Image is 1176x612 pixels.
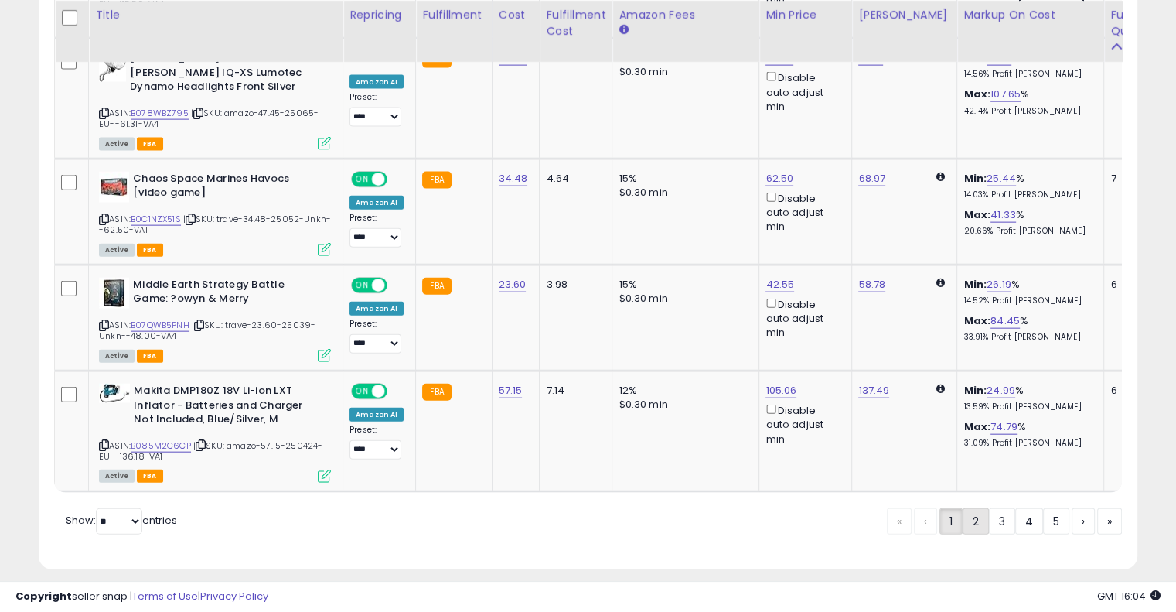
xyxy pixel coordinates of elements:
[131,213,181,226] a: B0C1NZX51S
[349,8,409,24] div: Repricing
[858,171,885,186] a: 68.97
[349,75,404,89] div: Amazon AI
[858,8,950,24] div: [PERSON_NAME]
[963,508,989,535] a: 2
[15,589,72,603] strong: Copyright
[963,332,1092,343] p: 33.91% Profit [PERSON_NAME]
[546,384,600,398] div: 7.14
[1110,384,1158,398] div: 6
[619,65,747,79] div: $0.30 min
[15,590,268,604] div: seller snap | |
[422,384,451,401] small: FBA
[987,383,1015,398] a: 24.99
[66,513,177,528] span: Show: entries
[99,172,331,255] div: ASIN:
[99,439,322,463] span: | SKU: amazo-57.15-250424-EU--136.18-VA1
[353,385,372,398] span: ON
[99,138,135,151] span: All listings currently available for purchase on Amazon
[619,398,747,412] div: $0.30 min
[131,107,189,120] a: B078WBZ795
[349,425,404,460] div: Preset:
[99,384,331,481] div: ASIN:
[765,190,840,234] div: Disable auto adjust min
[963,51,1092,80] div: %
[1107,514,1112,529] span: »
[963,172,1092,200] div: %
[99,172,129,203] img: 418+XV-cNwL._SL40_.jpg
[963,208,1092,237] div: %
[385,279,410,292] span: OFF
[99,384,130,403] img: 41MMXYEpXEL._SL40_.jpg
[133,278,321,310] b: Middle Earth Strategy Battle Game: ?owyn & Merry
[963,171,987,186] b: Min:
[95,8,336,24] div: Title
[765,171,793,186] a: 62.50
[989,508,1015,535] a: 3
[858,277,885,292] a: 58.78
[99,470,135,483] span: All listings currently available for purchase on Amazon
[990,207,1016,223] a: 41.33
[499,277,527,292] a: 23.60
[499,171,528,186] a: 34.48
[131,319,189,332] a: B07QWB5PNH
[765,383,796,398] a: 105.06
[385,385,410,398] span: OFF
[349,319,404,354] div: Preset:
[133,172,321,204] b: Chaos Space Marines Havocs [video game]
[349,302,404,316] div: Amazon AI
[422,8,485,24] div: Fulfillment
[137,350,163,363] span: FBA
[963,207,990,222] b: Max:
[422,172,451,189] small: FBA
[957,2,1104,63] th: The percentage added to the cost of goods (COGS) that forms the calculator for Min & Max prices.
[858,383,889,398] a: 137.49
[1043,508,1069,535] a: 5
[349,408,404,422] div: Amazon AI
[353,173,372,186] span: ON
[349,213,404,248] div: Preset:
[963,314,1092,343] div: %
[546,278,600,292] div: 3.98
[349,92,404,127] div: Preset:
[963,277,987,292] b: Min:
[765,277,794,292] a: 42.55
[99,107,319,130] span: | SKU: amazo-47.45-25065-EU--61.31-VA4
[99,51,126,82] img: 41gMwyXbuqL._SL40_.jpg
[499,8,533,24] div: Cost
[99,350,135,363] span: All listings currently available for purchase on Amazon
[963,106,1092,117] p: 42.14% Profit [PERSON_NAME]
[619,8,752,24] div: Amazon Fees
[385,173,410,186] span: OFF
[765,8,845,24] div: Min Price
[349,196,404,210] div: Amazon AI
[1097,589,1161,603] span: 2025-08-15 16:04 GMT
[99,51,331,149] div: ASIN:
[963,420,1092,449] div: %
[99,213,331,236] span: | SKU: trave-34.48-25052-Unkn--62.50-VA1
[1015,508,1043,535] a: 4
[963,226,1092,237] p: 20.66% Profit [PERSON_NAME]
[1082,514,1085,529] span: ›
[99,278,331,361] div: ASIN:
[353,279,372,292] span: ON
[619,292,747,306] div: $0.30 min
[987,277,1011,292] a: 26.19
[137,244,163,257] span: FBA
[546,172,600,186] div: 4.64
[963,8,1097,24] div: Markup on Cost
[546,8,605,40] div: Fulfillment Cost
[963,87,990,101] b: Max:
[1110,8,1164,40] div: Fulfillable Quantity
[200,589,268,603] a: Privacy Policy
[963,384,1092,412] div: %
[137,138,163,151] span: FBA
[963,402,1092,412] p: 13.59% Profit [PERSON_NAME]
[619,24,628,38] small: Amazon Fees.
[987,171,1016,186] a: 25.44
[99,319,315,342] span: | SKU: trave-23.60-25039-Unkn--48.00-VA4
[765,69,840,114] div: Disable auto adjust min
[422,278,451,295] small: FBA
[990,87,1021,102] a: 107.65
[990,419,1017,435] a: 74.79
[619,172,747,186] div: 15%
